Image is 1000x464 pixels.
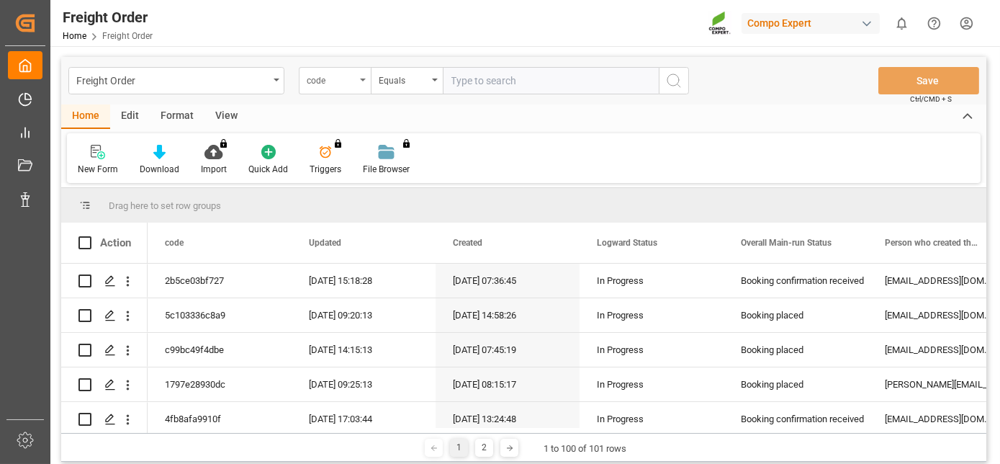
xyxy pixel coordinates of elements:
[100,236,131,249] div: Action
[61,104,110,129] div: Home
[741,368,850,401] div: Booking placed
[597,264,706,298] div: In Progress
[110,104,150,129] div: Edit
[450,439,468,457] div: 1
[148,298,292,332] div: 5c103336c8a9
[886,7,918,40] button: show 0 new notifications
[885,238,981,248] span: Person who created the Object Mail Address
[299,67,371,94] button: open menu
[248,163,288,176] div: Quick Add
[436,333,580,367] div: [DATE] 07:45:19
[741,238,832,248] span: Overall Main-run Status
[379,71,428,87] div: Equals
[109,200,221,211] span: Drag here to set row groups
[150,104,204,129] div: Format
[61,298,148,333] div: Press SPACE to select this row.
[597,238,657,248] span: Logward Status
[597,403,706,436] div: In Progress
[292,264,436,298] div: [DATE] 15:18:28
[61,402,148,437] div: Press SPACE to select this row.
[292,367,436,401] div: [DATE] 09:25:13
[742,13,880,34] div: Compo Expert
[148,402,292,436] div: 4fb8afa9910f
[910,94,952,104] span: Ctrl/CMD + S
[453,238,482,248] span: Created
[204,104,248,129] div: View
[742,9,886,37] button: Compo Expert
[878,67,979,94] button: Save
[741,264,850,298] div: Booking confirmation received
[61,367,148,402] div: Press SPACE to select this row.
[741,403,850,436] div: Booking confirmation received
[475,439,493,457] div: 2
[371,67,443,94] button: open menu
[436,367,580,401] div: [DATE] 08:15:17
[597,299,706,332] div: In Progress
[307,71,356,87] div: code
[148,264,292,298] div: 2b5ce03bf727
[148,367,292,401] div: 1797e28930dc
[76,71,269,89] div: Freight Order
[78,163,118,176] div: New Form
[436,402,580,436] div: [DATE] 13:24:48
[741,299,850,332] div: Booking placed
[61,264,148,298] div: Press SPACE to select this row.
[443,67,659,94] input: Type to search
[292,298,436,332] div: [DATE] 09:20:13
[140,163,179,176] div: Download
[918,7,950,40] button: Help Center
[708,11,731,36] img: Screenshot%202023-09-29%20at%2010.02.21.png_1712312052.png
[659,67,689,94] button: search button
[292,333,436,367] div: [DATE] 14:15:13
[63,31,86,41] a: Home
[68,67,284,94] button: open menu
[436,264,580,298] div: [DATE] 07:36:45
[61,333,148,367] div: Press SPACE to select this row.
[63,6,153,28] div: Freight Order
[148,333,292,367] div: c99bc49f4dbe
[544,442,626,456] div: 1 to 100 of 101 rows
[741,334,850,367] div: Booking placed
[292,402,436,436] div: [DATE] 17:03:44
[165,238,184,248] span: code
[597,368,706,401] div: In Progress
[309,238,341,248] span: Updated
[597,334,706,367] div: In Progress
[436,298,580,332] div: [DATE] 14:58:26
